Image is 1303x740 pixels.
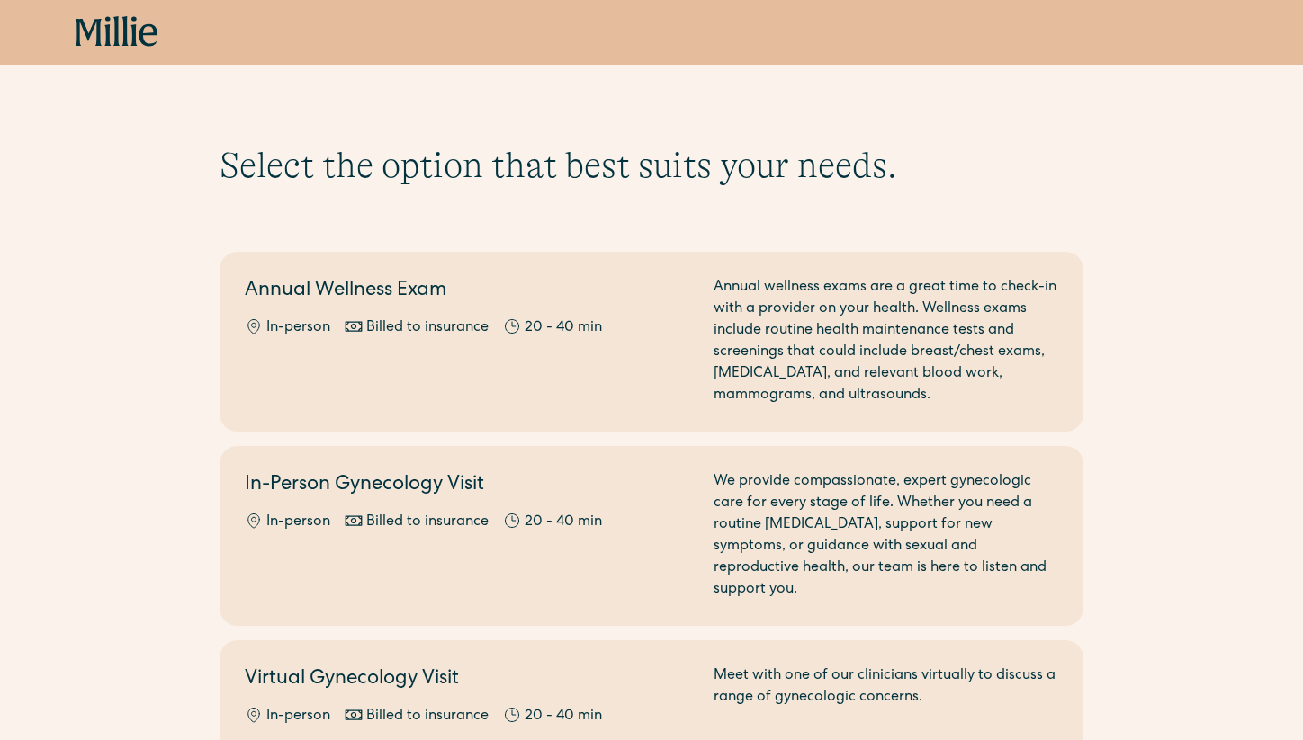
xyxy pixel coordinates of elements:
[525,706,602,727] div: 20 - 40 min
[266,317,330,339] div: In-person
[525,317,602,339] div: 20 - 40 min
[366,706,489,727] div: Billed to insurance
[245,471,692,501] h2: In-Person Gynecology Visit
[366,317,489,339] div: Billed to insurance
[266,706,330,727] div: In-person
[714,471,1058,601] div: We provide compassionate, expert gynecologic care for every stage of life. Whether you need a rou...
[366,512,489,533] div: Billed to insurance
[525,512,602,533] div: 20 - 40 min
[245,665,692,695] h2: Virtual Gynecology Visit
[220,446,1083,626] a: In-Person Gynecology VisitIn-personBilled to insurance20 - 40 minWe provide compassionate, expert...
[714,277,1058,406] div: Annual wellness exams are a great time to check-in with a provider on your health. Wellness exams...
[220,252,1083,432] a: Annual Wellness ExamIn-personBilled to insurance20 - 40 minAnnual wellness exams are a great time...
[245,277,692,307] h2: Annual Wellness Exam
[714,665,1058,727] div: Meet with one of our clinicians virtually to discuss a range of gynecologic concerns.
[220,144,1083,187] h1: Select the option that best suits your needs.
[266,512,330,533] div: In-person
